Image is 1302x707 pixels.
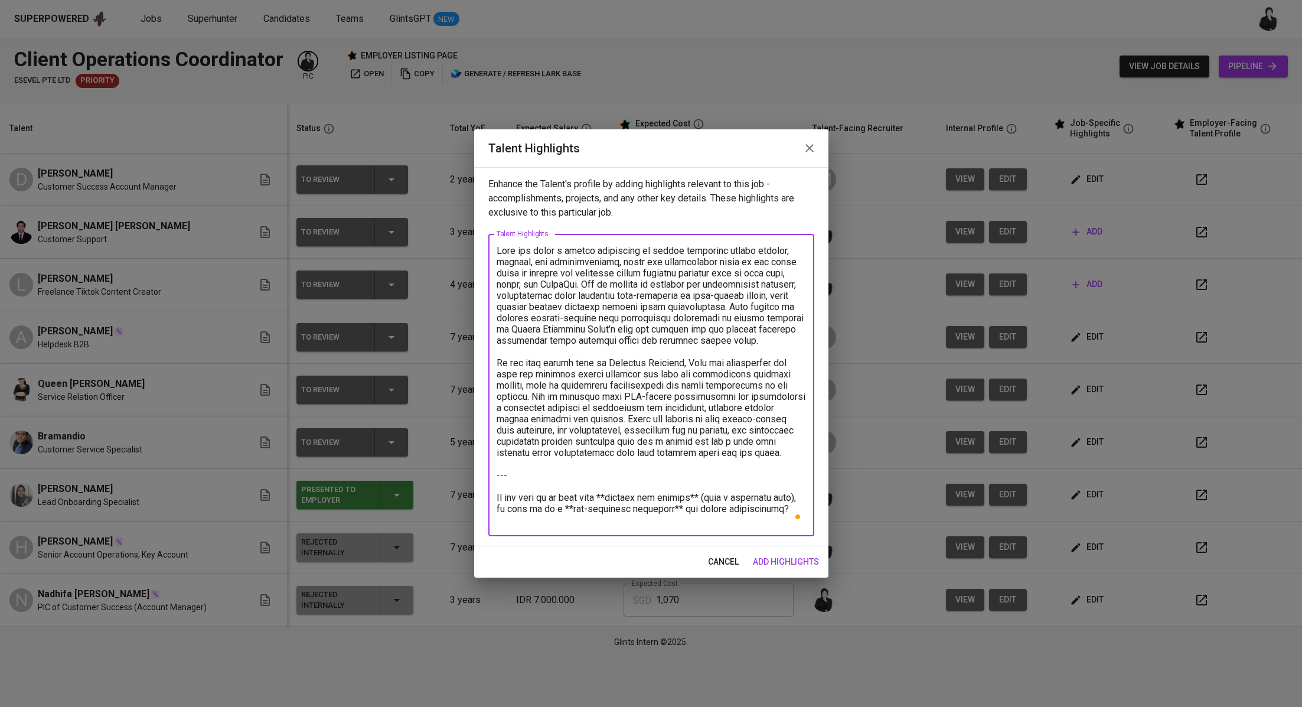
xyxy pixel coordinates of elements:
[748,551,824,573] button: add highlights
[703,551,743,573] button: cancel
[497,245,806,526] textarea: To enrich screen reader interactions, please activate Accessibility in Grammarly extension settings
[488,139,814,158] h2: Talent Highlights
[708,555,739,569] span: cancel
[753,555,819,569] span: add highlights
[488,177,814,220] p: Enhance the Talent's profile by adding highlights relevant to this job - accomplishments, project...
